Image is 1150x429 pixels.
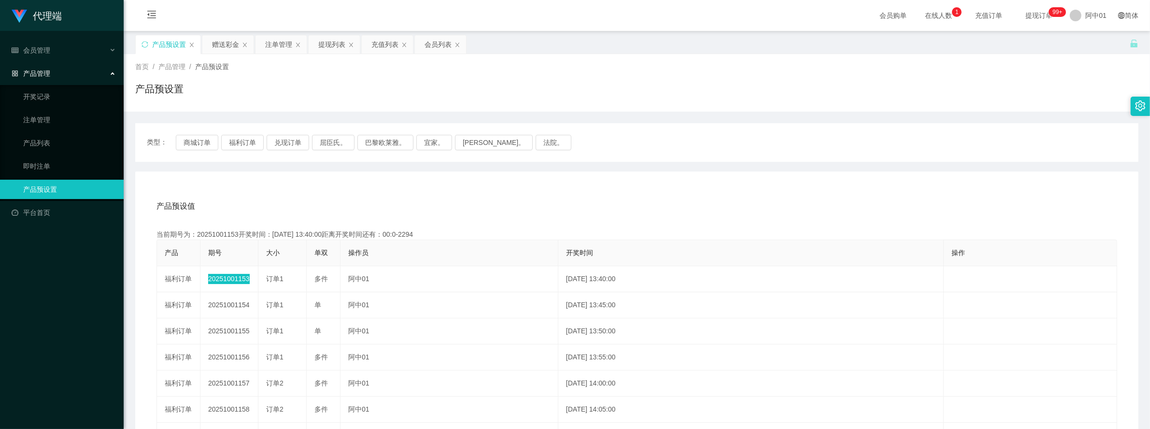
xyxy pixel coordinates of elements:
div: 会员列表 [425,35,452,54]
span: 产品 [165,249,178,257]
a: 开奖记录 [23,87,116,106]
button: [PERSON_NAME]。 [455,135,533,150]
button: 巴黎欧莱雅。 [357,135,413,150]
span: 单 [314,327,321,335]
span: 订单2 [266,405,284,413]
button: 福利订单 [221,135,264,150]
font: 充值订单 [975,12,1002,19]
i: 图标： 关闭 [189,42,195,48]
i: 图标： 关闭 [242,42,248,48]
span: 产品预设值 [156,200,195,212]
td: 阿中01 [341,266,558,292]
span: 类型： [147,135,176,150]
td: [DATE] 14:00:00 [558,371,944,397]
i: 图标： menu-fold [135,0,168,31]
td: 阿中01 [341,397,558,423]
div: 充值列表 [371,35,398,54]
i: 图标： AppStore-O [12,70,18,77]
div: 赠送彩金 [212,35,239,54]
td: 福利订单 [157,344,200,371]
span: 多件 [314,353,328,361]
div: 产品预设置 [152,35,186,54]
span: 订单1 [266,327,284,335]
button: 法院。 [536,135,571,150]
td: 20251001154 [200,292,258,318]
h1: 产品预设置 [135,82,184,96]
a: 代理端 [12,12,62,19]
td: [DATE] 13:50:00 [558,318,944,344]
i: 图标： table [12,47,18,54]
span: 大小 [266,249,280,257]
td: [DATE] 13:55:00 [558,344,944,371]
i: 图标： 关闭 [401,42,407,48]
td: 20251001157 [200,371,258,397]
i: 图标： 同步 [142,41,148,48]
td: 福利订单 [157,371,200,397]
span: 订单2 [266,379,284,387]
span: 首页 [135,63,149,71]
td: [DATE] 13:40:00 [558,266,944,292]
a: 注单管理 [23,110,116,129]
i: 图标： 关闭 [348,42,354,48]
td: 福利订单 [157,397,200,423]
a: 产品列表 [23,133,116,153]
span: 多件 [314,275,328,283]
a: 产品预设置 [23,180,116,199]
td: 福利订单 [157,292,200,318]
font: 会员管理 [23,46,50,54]
span: 期号 [208,249,222,257]
td: 20251001156 [200,344,258,371]
span: 订单1 [266,353,284,361]
span: 多件 [314,405,328,413]
td: 20251001153 [200,266,258,292]
i: 图标： 解锁 [1130,39,1138,48]
font: 提现订单 [1025,12,1052,19]
span: / [189,63,191,71]
h1: 代理端 [33,0,62,31]
div: 当前期号为：20251001153开奖时间：[DATE] 13:40:00距离开奖时间还有：00:0-2294 [156,229,1117,240]
span: 产品管理 [158,63,185,71]
i: 图标： 设置 [1135,100,1146,111]
td: 阿中01 [341,292,558,318]
span: 单双 [314,249,328,257]
button: 宜家。 [416,135,452,150]
span: 开奖时间 [566,249,593,257]
i: 图标： global [1118,12,1125,19]
td: 阿中01 [341,318,558,344]
font: 产品管理 [23,70,50,77]
td: 福利订单 [157,318,200,344]
a: 图标： 仪表板平台首页 [12,203,116,222]
i: 图标： 关闭 [295,42,301,48]
div: 提现列表 [318,35,345,54]
td: [DATE] 14:05:00 [558,397,944,423]
span: 多件 [314,379,328,387]
span: 产品预设置 [195,63,229,71]
span: 操作 [951,249,965,257]
sup: 1210 [1049,7,1066,17]
td: 20251001158 [200,397,258,423]
font: 简体 [1125,12,1138,19]
img: logo.9652507e.png [12,10,27,23]
span: 单 [314,301,321,309]
td: 福利订单 [157,266,200,292]
span: 操作员 [348,249,369,257]
td: 阿中01 [341,344,558,371]
button: 兑现订单 [267,135,309,150]
span: 订单1 [266,275,284,283]
font: 在线人数 [925,12,952,19]
span: / [153,63,155,71]
div: 注单管理 [265,35,292,54]
a: 即时注单 [23,157,116,176]
button: 屈臣氏。 [312,135,355,150]
button: 商城订单 [176,135,218,150]
i: 图标： 关闭 [454,42,460,48]
span: 订单1 [266,301,284,309]
p: 1 [955,7,959,17]
td: 阿中01 [341,371,558,397]
td: 20251001155 [200,318,258,344]
td: [DATE] 13:45:00 [558,292,944,318]
sup: 1 [952,7,962,17]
